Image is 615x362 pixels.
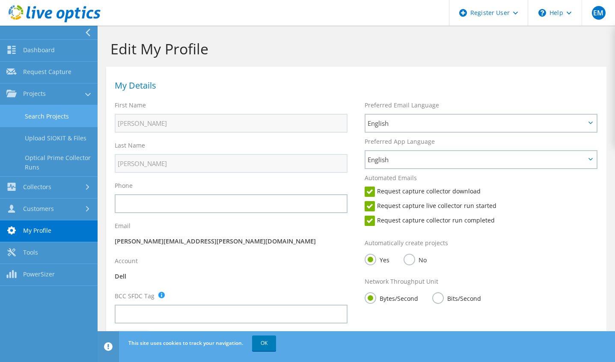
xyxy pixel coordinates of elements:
label: Automated Emails [365,174,417,182]
label: Email [115,222,131,230]
svg: \n [538,9,546,17]
label: No [404,254,427,264]
span: English [368,154,585,165]
span: English [368,118,585,128]
h1: My Details [115,81,594,90]
label: Network Throughput Unit [365,277,438,286]
label: Yes [365,254,389,264]
label: Account [115,257,138,265]
p: [PERSON_NAME][EMAIL_ADDRESS][PERSON_NAME][DOMAIN_NAME] [115,237,348,246]
span: This site uses cookies to track your navigation. [128,339,243,347]
h1: Edit My Profile [110,40,598,58]
label: BCC SFDC Tag [115,292,154,300]
label: Preferred Email Language [365,101,439,110]
label: Bytes/Second [365,292,418,303]
label: Request capture live collector run started [365,201,496,211]
span: EM [592,6,606,20]
label: First Name [115,101,146,110]
label: Last Name [115,141,145,150]
label: Bits/Second [432,292,481,303]
label: Phone [115,181,133,190]
label: Automatically create projects [365,239,448,247]
p: Dell [115,272,348,281]
a: OK [252,335,276,351]
label: Preferred App Language [365,137,435,146]
label: Request capture collector run completed [365,216,495,226]
label: Request capture collector download [365,187,481,197]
